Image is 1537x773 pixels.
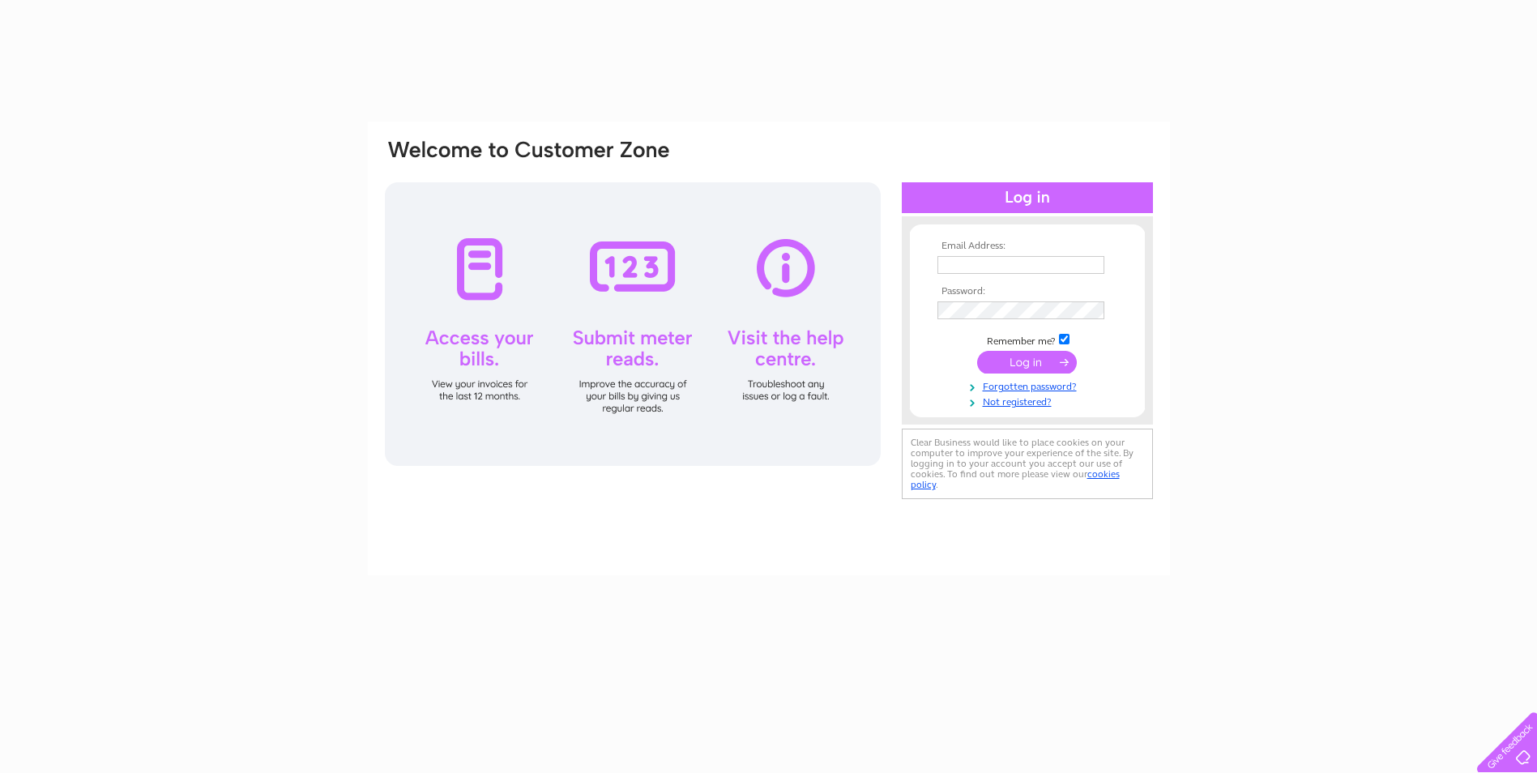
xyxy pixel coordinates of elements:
[933,241,1121,252] th: Email Address:
[911,468,1120,490] a: cookies policy
[933,286,1121,297] th: Password:
[937,378,1121,393] a: Forgotten password?
[977,351,1077,374] input: Submit
[937,393,1121,408] a: Not registered?
[933,331,1121,348] td: Remember me?
[902,429,1153,499] div: Clear Business would like to place cookies on your computer to improve your experience of the sit...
